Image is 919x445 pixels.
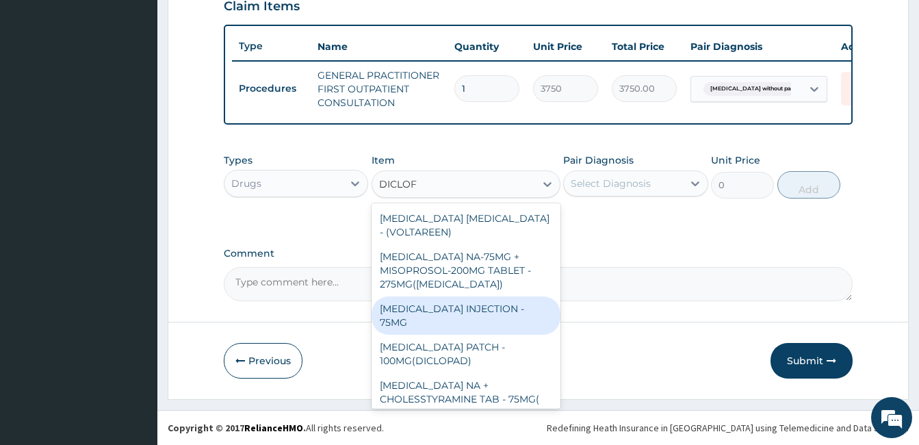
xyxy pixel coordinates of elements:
[372,206,560,244] div: [MEDICAL_DATA] [MEDICAL_DATA] - (VOLTAREEN)
[224,7,257,40] div: Minimize live chat window
[834,33,903,60] th: Actions
[372,153,395,167] label: Item
[448,33,526,60] th: Quantity
[92,77,250,94] div: Chat with us now
[372,373,560,425] div: [MEDICAL_DATA] NA + CHOLESSTYRAMINE TAB - 75MG( FLOTAC)
[372,335,560,373] div: [MEDICAL_DATA] PATCH - 100MG(DICLOPAD)
[571,177,651,190] div: Select Diagnosis
[547,421,909,435] div: Redefining Heath Insurance in [GEOGRAPHIC_DATA] using Telemedicine and Data Science!
[232,76,311,101] td: Procedures
[157,410,919,445] footer: All rights reserved.
[311,62,448,116] td: GENERAL PRACTITIONER FIRST OUTPATIENT CONSULTATION
[526,33,605,60] th: Unit Price
[224,248,853,259] label: Comment
[311,33,448,60] th: Name
[168,422,306,434] strong: Copyright © 2017 .
[372,296,560,335] div: [MEDICAL_DATA] INJECTION - 75MG
[711,153,760,167] label: Unit Price
[372,244,560,296] div: [MEDICAL_DATA] NA-75MG + MISOPROSOL-200MG TABLET - 275MG([MEDICAL_DATA])
[224,155,253,166] label: Types
[563,153,634,167] label: Pair Diagnosis
[703,82,834,96] span: [MEDICAL_DATA] without parasitologica...
[771,343,853,379] button: Submit
[79,135,189,273] span: We're online!
[224,343,302,379] button: Previous
[605,33,684,60] th: Total Price
[15,75,36,96] div: Navigation go back
[777,171,840,199] button: Add
[46,68,76,103] img: d_794563401_company_1708531726252_794563401
[244,422,303,434] a: RelianceHMO
[232,34,311,59] th: Type
[7,298,261,346] textarea: Type your message and hit 'Enter'
[684,33,834,60] th: Pair Diagnosis
[231,177,261,190] div: Drugs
